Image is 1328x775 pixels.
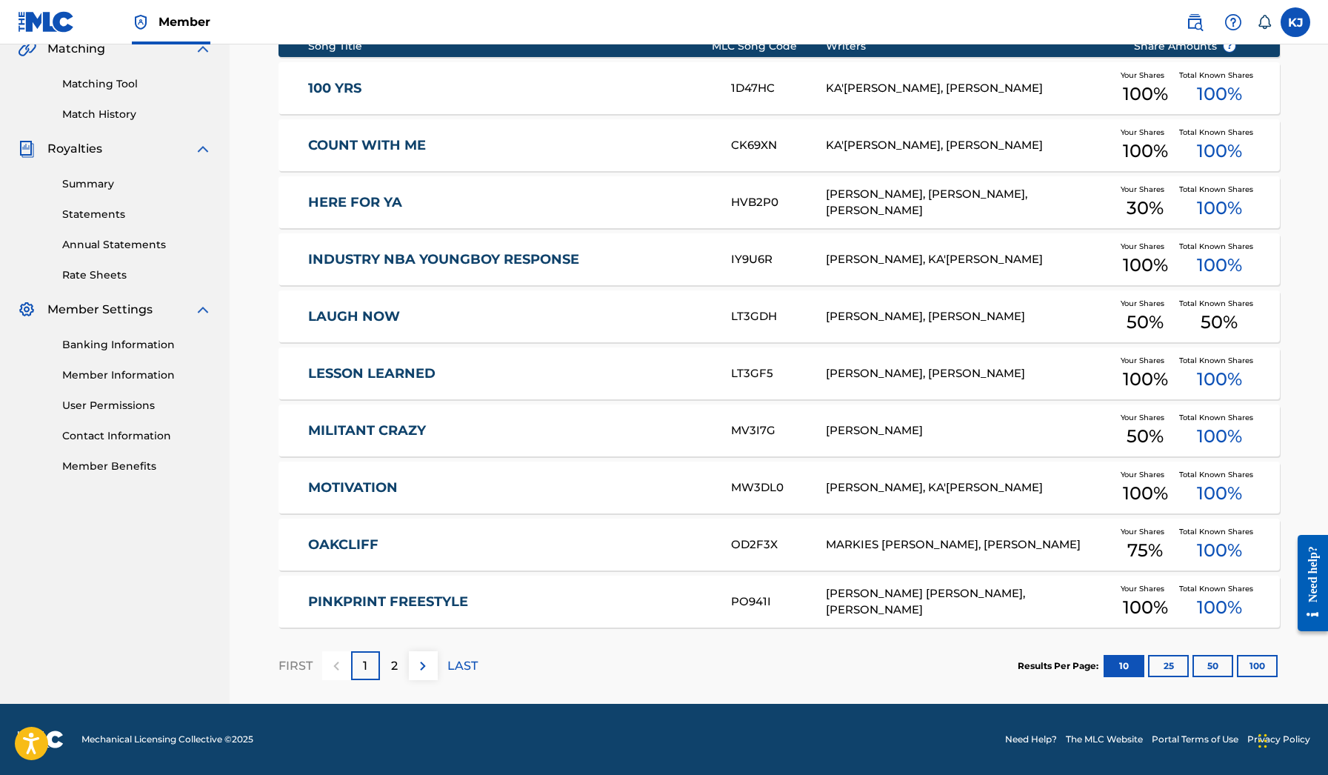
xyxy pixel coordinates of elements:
[308,536,711,553] a: OAKCLIFF
[308,422,711,439] a: MILITANT CRAZY
[62,367,212,383] a: Member Information
[308,365,711,382] a: LESSON LEARNED
[1123,480,1168,507] span: 100 %
[18,140,36,158] img: Royalties
[194,140,212,158] img: expand
[1179,355,1259,366] span: Total Known Shares
[47,301,153,319] span: Member Settings
[1179,412,1259,423] span: Total Known Shares
[1123,252,1168,279] span: 100 %
[1179,70,1259,81] span: Total Known Shares
[1066,733,1143,746] a: The MLC Website
[447,657,478,675] p: LAST
[308,137,711,154] a: COUNT WITH ME
[1192,655,1233,677] button: 50
[1121,184,1170,195] span: Your Shares
[1281,7,1310,37] div: User Menu
[1179,469,1259,480] span: Total Known Shares
[62,267,212,283] a: Rate Sheets
[1018,659,1102,673] p: Results Per Page:
[731,251,826,268] div: IY9U6R
[826,365,1111,382] div: [PERSON_NAME], [PERSON_NAME]
[62,398,212,413] a: User Permissions
[308,39,712,54] div: Song Title
[731,137,826,154] div: CK69XN
[1121,298,1170,309] span: Your Shares
[18,731,64,748] img: logo
[194,40,212,58] img: expand
[62,107,212,122] a: Match History
[826,585,1111,619] div: [PERSON_NAME] [PERSON_NAME], [PERSON_NAME]
[47,140,102,158] span: Royalties
[308,593,711,611] a: PINKPRINT FREESTYLE
[1179,241,1259,252] span: Total Known Shares
[1218,7,1248,37] div: Help
[81,733,253,746] span: Mechanical Licensing Collective © 2025
[826,251,1111,268] div: [PERSON_NAME], KA'[PERSON_NAME]
[62,337,212,353] a: Banking Information
[1197,81,1242,107] span: 100 %
[1123,138,1168,164] span: 100 %
[62,76,212,92] a: Matching Tool
[1134,39,1236,54] span: Share Amounts
[826,308,1111,325] div: [PERSON_NAME], [PERSON_NAME]
[1123,81,1168,107] span: 100 %
[826,479,1111,496] div: [PERSON_NAME], KA'[PERSON_NAME]
[826,39,1111,54] div: Writers
[62,207,212,222] a: Statements
[1121,526,1170,537] span: Your Shares
[731,479,826,496] div: MW3DL0
[1121,241,1170,252] span: Your Shares
[1224,40,1235,52] span: ?
[1257,15,1272,30] div: Notifications
[308,251,711,268] a: INDUSTRY NBA YOUNGBOY RESPONSE
[1121,127,1170,138] span: Your Shares
[1254,704,1328,775] iframe: Chat Widget
[1237,655,1278,677] button: 100
[1287,522,1328,644] iframe: Resource Center
[18,40,36,58] img: Matching
[731,194,826,211] div: HVB2P0
[1104,655,1144,677] button: 10
[62,176,212,192] a: Summary
[194,301,212,319] img: expand
[826,422,1111,439] div: [PERSON_NAME]
[1197,594,1242,621] span: 100 %
[1179,184,1259,195] span: Total Known Shares
[731,593,826,611] div: PO941I
[1197,537,1242,564] span: 100 %
[1186,13,1204,31] img: search
[1258,719,1267,763] div: Drag
[1197,252,1242,279] span: 100 %
[159,13,210,30] span: Member
[363,657,367,675] p: 1
[712,39,826,54] div: MLC Song Code
[1121,583,1170,594] span: Your Shares
[731,536,826,553] div: OD2F3X
[731,422,826,439] div: MV3I7G
[1197,480,1242,507] span: 100 %
[1121,469,1170,480] span: Your Shares
[826,536,1111,553] div: MARKIES [PERSON_NAME], [PERSON_NAME]
[731,308,826,325] div: LT3GDH
[1121,412,1170,423] span: Your Shares
[47,40,105,58] span: Matching
[1197,195,1242,222] span: 100 %
[1005,733,1057,746] a: Need Help?
[1179,583,1259,594] span: Total Known Shares
[308,80,711,97] a: 100 YRS
[308,194,711,211] a: HERE FOR YA
[132,13,150,31] img: Top Rightsholder
[1197,423,1242,450] span: 100 %
[1180,7,1209,37] a: Public Search
[1127,423,1164,450] span: 50 %
[62,428,212,444] a: Contact Information
[62,237,212,253] a: Annual Statements
[826,186,1111,219] div: [PERSON_NAME], [PERSON_NAME], [PERSON_NAME]
[1152,733,1238,746] a: Portal Terms of Use
[1201,309,1238,336] span: 50 %
[18,11,75,33] img: MLC Logo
